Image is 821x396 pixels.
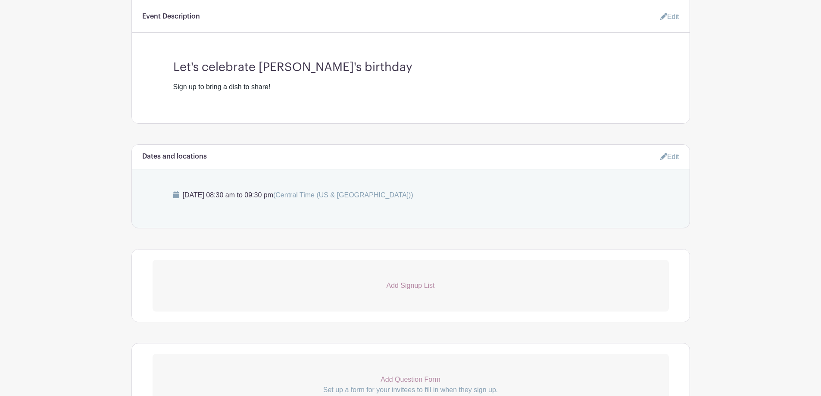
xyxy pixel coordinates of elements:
a: Add Signup List [153,260,669,312]
div: Sign up to bring a dish to share! [173,82,648,92]
h6: Event Description [142,12,200,21]
h3: Let's celebrate [PERSON_NAME]'s birthday [173,53,648,75]
a: Edit [653,8,679,25]
a: Edit [660,150,679,164]
span: (Central Time (US & [GEOGRAPHIC_DATA])) [273,191,413,199]
p: [DATE] 08:30 am to 09:30 pm [173,190,648,200]
p: Set up a form for your invitees to fill in when they sign up. [153,385,669,395]
p: Add Question Form [153,374,669,385]
p: Add Signup List [153,281,669,291]
h6: Dates and locations [142,153,207,161]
